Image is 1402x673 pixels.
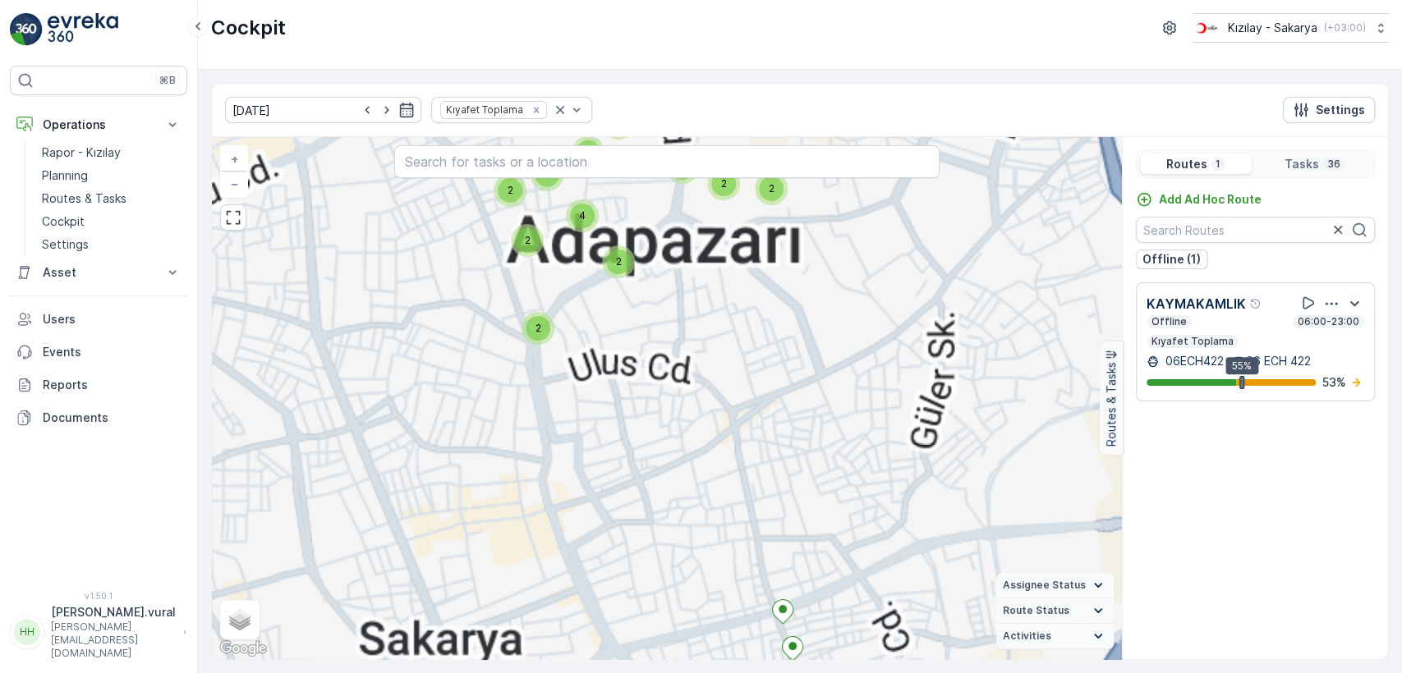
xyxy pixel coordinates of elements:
div: Remove Kıyafet Toplama [527,103,545,117]
img: Google [216,638,270,659]
a: Zoom Out [222,172,246,196]
div: HH [14,619,40,645]
p: ( +03:00 ) [1324,21,1366,34]
span: 2 [616,255,622,268]
a: Planning [35,164,187,187]
p: Kızılay - Sakarya [1228,20,1317,36]
p: 53 % [1322,374,1346,391]
div: 2 [602,245,635,278]
div: 2 [511,224,544,257]
div: 2 [755,172,788,205]
a: Zoom In [222,147,246,172]
p: ⌘B [159,74,176,87]
p: Planning [42,167,88,184]
p: Tasks [1284,156,1318,172]
p: Cockpit [42,213,85,230]
p: Documents [43,410,181,426]
p: [PERSON_NAME][EMAIL_ADDRESS][DOMAIN_NAME] [51,620,176,660]
p: Operations [43,117,154,133]
a: Layers [222,602,258,638]
p: Routes & Tasks [1103,363,1119,447]
div: 2 [522,312,554,345]
span: 2 [508,184,513,196]
p: Offline (1) [1142,251,1201,268]
div: Help Tooltip Icon [1249,297,1262,310]
p: Add Ad Hoc Route [1159,191,1262,208]
button: Asset [10,256,187,289]
p: 06ECH422 [1162,353,1224,369]
p: Cockpit [211,15,286,41]
span: 2 [525,234,531,246]
span: 2 [769,182,775,195]
p: Settings [42,236,89,253]
input: Search Routes [1136,217,1375,243]
a: Cockpit [35,210,187,233]
span: + [231,152,238,166]
p: Asset [43,264,154,281]
summary: Assignee Status [996,573,1114,598]
div: Kıyafet Toplama [441,102,526,117]
span: v 1.50.1 [10,591,187,601]
p: Rapor - Kızılay [42,144,121,161]
button: Settings [1283,97,1375,123]
p: 06 ECH 422 [1246,353,1311,369]
p: Routes & Tasks [42,190,126,207]
button: Operations [10,108,187,141]
span: 2 [721,177,727,190]
a: Open this area in Google Maps (opens a new window) [216,638,270,659]
p: 06:00-23:00 [1296,315,1361,328]
input: Search for tasks or a location [394,145,940,178]
div: 2 [531,158,563,191]
p: Routes [1166,156,1207,172]
p: Kıyafet Toplama [1150,335,1235,348]
img: k%C4%B1z%C4%B1lay_DTAvauz.png [1193,19,1221,37]
a: Routes & Tasks [35,187,187,210]
p: Reports [43,377,181,393]
span: Assignee Status [1003,579,1086,592]
p: Settings [1316,102,1365,118]
p: Offline [1150,315,1188,328]
p: [PERSON_NAME].vural [51,604,176,620]
span: Activities [1003,630,1051,643]
div: 55% [1225,357,1258,375]
span: 2 [536,322,541,334]
a: Documents [10,401,187,434]
div: 2 [666,151,699,184]
a: Rapor - Kızılay [35,141,187,164]
a: Settings [35,233,187,256]
p: 1 [1214,158,1222,171]
summary: Route Status [996,598,1114,624]
summary: Activities [996,624,1114,649]
p: Users [43,311,181,327]
a: Reports [10,369,187,401]
input: dd/mm/yyyy [225,97,421,123]
div: 4 [566,199,599,232]
a: Users [10,303,187,336]
button: Offline (1) [1136,250,1207,269]
div: 2 [707,167,740,200]
p: KAYMAKAMLIK [1147,294,1246,314]
img: logo_light-DOdMpM7g.png [48,13,118,46]
p: Events [43,344,181,360]
a: Add Ad Hoc Route [1136,191,1262,208]
span: − [231,176,239,190]
img: logo [10,13,43,46]
p: 36 [1325,158,1341,171]
div: 2 [494,174,526,207]
span: 4 [579,209,586,222]
a: Events [10,336,187,369]
button: Kızılay - Sakarya(+03:00) [1193,13,1389,43]
button: HH[PERSON_NAME].vural[PERSON_NAME][EMAIL_ADDRESS][DOMAIN_NAME] [10,604,187,660]
span: Route Status [1003,604,1069,617]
